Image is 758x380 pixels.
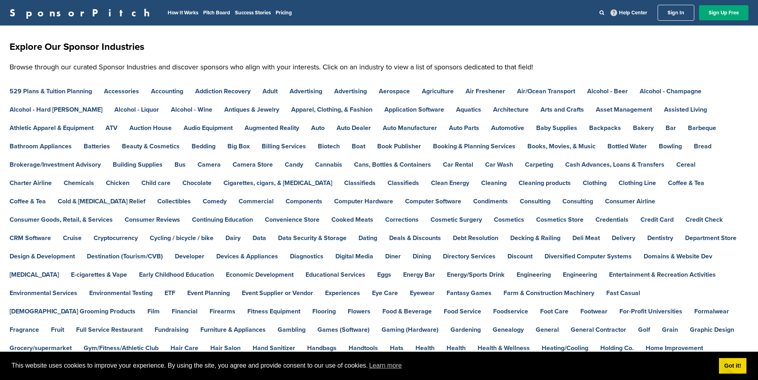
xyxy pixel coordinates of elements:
a: Commercial [239,198,274,205]
a: Arts and Crafts [541,106,584,113]
a: Camera Store [233,161,273,168]
a: Bread [694,143,711,150]
a: [DEMOGRAPHIC_DATA] Grooming Products [10,308,135,315]
a: Gardening [450,327,481,333]
a: 529 Plans & Tuition Planning [10,88,92,95]
a: Foodservice [493,308,528,315]
a: Deli Meat [572,235,600,241]
a: Grain [662,327,678,333]
a: Classifieds [344,180,376,186]
a: Diner [385,253,401,260]
a: Design & Development [10,253,75,260]
a: Sign Up Free [699,5,748,20]
a: Fantasy Games [447,290,492,296]
a: Handbags [307,345,337,351]
a: Big Box [227,143,250,150]
a: Books, Movies, & Music [527,143,595,150]
a: Debt Resolution [453,235,498,241]
a: Billing Services [262,143,306,150]
a: [MEDICAL_DATA] [10,272,59,278]
a: Furniture & Appliances [200,327,266,333]
a: Flowers [348,308,370,315]
a: Auto [311,125,325,131]
a: Alcohol - Wine [171,106,212,113]
a: Eye Care [372,290,398,296]
a: Fruit [51,327,64,333]
a: Eggs [377,272,391,278]
a: Auto Dealer [337,125,371,131]
a: Help Center [609,8,649,18]
a: Discount [507,253,533,260]
a: Environmental Testing [89,290,153,296]
a: Footwear [580,308,607,315]
a: Fitness Equipment [247,308,300,315]
a: Destination (Tourism/CVB) [87,253,163,260]
a: Pitch Board [203,10,230,16]
a: Hair Salon [210,345,241,351]
a: Diversified Computer Systems [545,253,632,260]
a: Department Store [685,235,736,241]
a: Boat [352,143,365,150]
a: Hand Sanitizer [253,345,295,351]
a: Deals & Discounts [389,235,441,241]
a: Eyewear [410,290,435,296]
a: Cryptocurrency [94,235,138,241]
a: Entertainment & Recreation Activities [609,272,716,278]
a: Book Publisher [377,143,421,150]
a: Full Service Restaurant [76,327,143,333]
a: Components [286,198,322,205]
a: Consulting [520,198,550,205]
a: Antiques & Jewelry [224,106,279,113]
a: Charter Airline [10,180,52,186]
a: Assisted Living [664,106,707,113]
a: Health [447,345,466,351]
a: Gym/Fitness/Athletic Club [84,345,159,351]
a: Home Improvement [646,345,703,351]
a: Health [415,345,435,351]
a: Continuing Education [192,217,253,223]
a: Delivery [612,235,635,241]
a: Alcohol - Champagne [640,88,701,95]
a: Flooring [312,308,336,315]
a: Cruise [63,235,82,241]
h1: Explore Our Sponsor Industries [10,40,748,54]
a: Digital Media [335,253,373,260]
a: Car Rental [443,161,473,168]
a: Booking & Planning Services [433,143,515,150]
a: Cereal [676,161,695,168]
a: Beauty & Cosmetics [122,143,180,150]
a: Games (Software) [317,327,370,333]
a: Diagnostics [290,253,323,260]
a: Hats [390,345,403,351]
a: Credit Card [640,217,674,223]
a: Auction House [129,125,172,131]
a: Fundraising [155,327,188,333]
a: Coffee & Tea [668,180,704,186]
a: Audio Equipment [184,125,233,131]
a: Accounting [151,88,183,95]
iframe: Botó per iniciar la finestra de missatges [726,348,752,374]
a: Baby Supplies [536,125,577,131]
a: Architecture [493,106,529,113]
a: Addiction Recovery [195,88,251,95]
a: Bakery [633,125,654,131]
a: Bus [174,161,186,168]
a: Heating/Cooling [542,345,588,351]
a: Aerospace [379,88,410,95]
a: Camera [198,161,221,168]
a: Credentials [595,217,629,223]
a: Holding Co. [600,345,634,351]
a: General Contractor [571,327,626,333]
a: Directory Services [443,253,496,260]
a: Pricing [276,10,292,16]
a: Barbeque [688,125,716,131]
a: Genealogy [493,327,524,333]
p: Browse through our curated Sponsor Industries and discover sponsors who align with your interests... [10,62,748,72]
a: Success Stories [235,10,271,16]
a: Energy/Sports Drink [447,272,505,278]
a: Carpeting [525,161,553,168]
a: Educational Services [306,272,365,278]
a: Fast Casual [606,290,640,296]
a: Sign In [658,5,694,21]
a: Cycling / bicycle / bike [150,235,213,241]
